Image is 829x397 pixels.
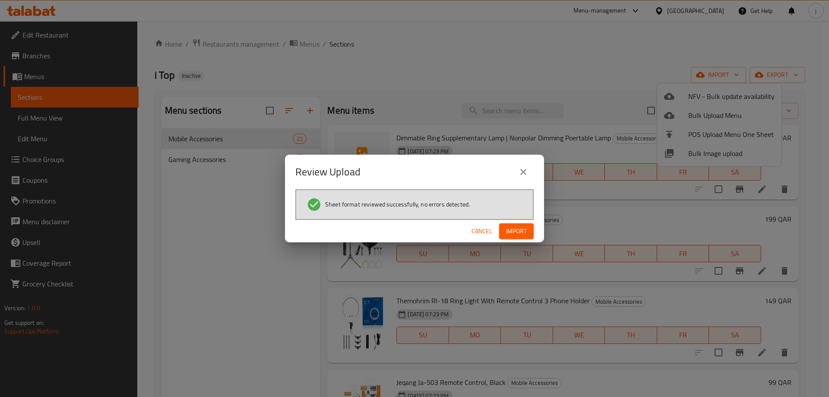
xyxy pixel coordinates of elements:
[499,223,534,239] button: Import
[471,226,492,237] span: Cancel
[325,200,470,209] span: Sheet format reviewed successfully, no errors detected.
[295,165,361,179] h2: Review Upload
[513,162,534,182] button: close
[506,226,527,237] span: Import
[468,223,496,239] button: Cancel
